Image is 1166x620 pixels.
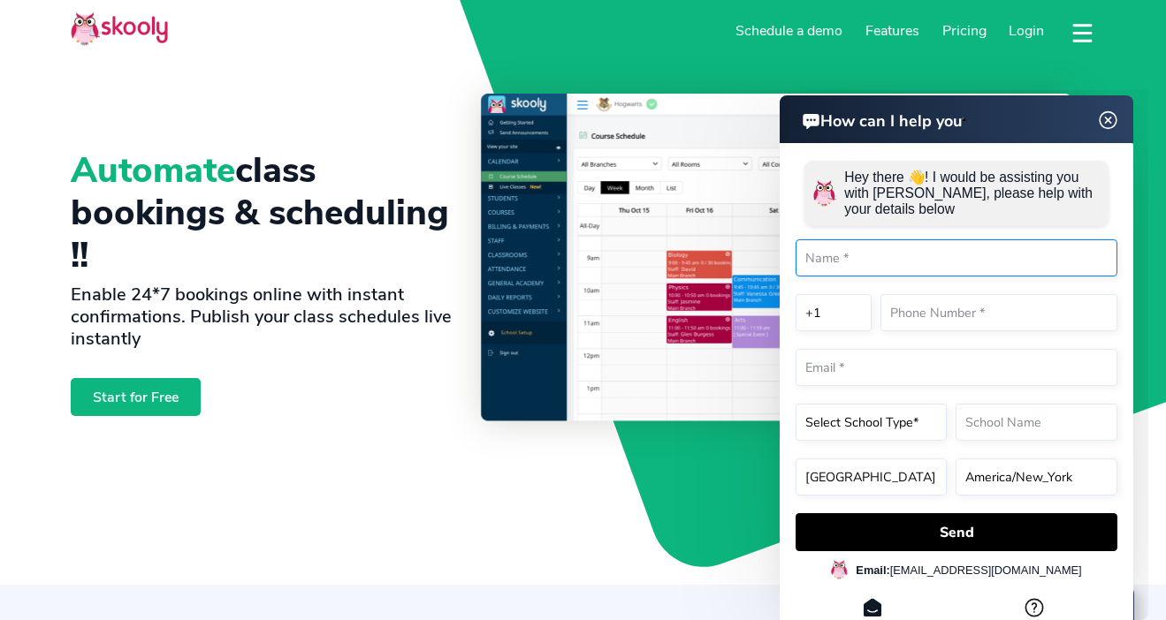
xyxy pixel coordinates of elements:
span: Login [1009,21,1044,41]
img: Class Scheduling, Booking System & Software - <span class='notranslate'>Skooly | Try for Free [481,94,1095,472]
a: Schedule a demo [725,17,855,45]
a: Login [997,17,1055,45]
h1: class bookings & scheduling !! [71,149,453,276]
img: Skooly [71,11,168,46]
span: Automate [71,147,235,194]
h2: Enable 24*7 bookings online with instant confirmations. Publish your class schedules live instantly [71,284,453,350]
span: Pricing [942,21,987,41]
a: Features [854,17,931,45]
button: dropdown menu [1070,12,1095,53]
a: Start for Free [71,378,201,416]
a: Pricing [931,17,998,45]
